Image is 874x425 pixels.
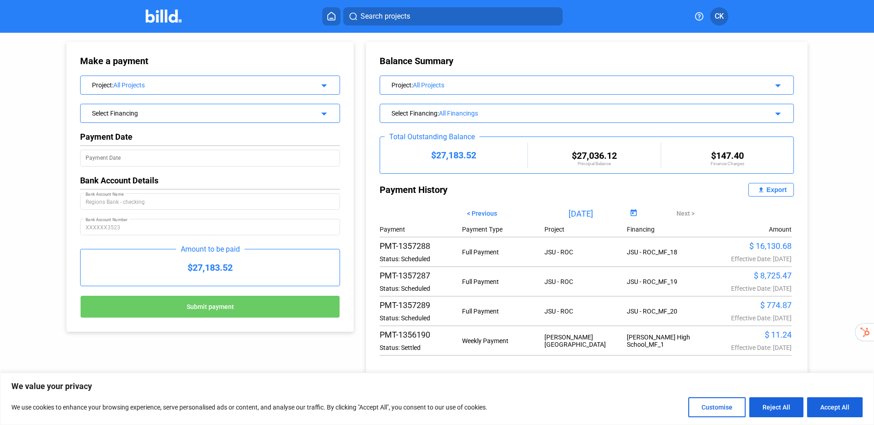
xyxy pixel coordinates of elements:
[661,161,793,166] div: Finance Charges
[361,11,410,22] span: Search projects
[462,308,544,315] div: Full Payment
[709,344,792,351] div: Effective Date: [DATE]
[343,7,563,25] button: Search projects
[544,334,627,348] div: [PERSON_NAME][GEOGRAPHIC_DATA]
[715,11,724,22] span: CK
[11,381,863,392] p: We value your privacy
[767,186,787,193] div: Export
[380,330,462,339] div: PMT-1356190
[749,397,803,417] button: Reject All
[385,132,479,141] div: Total Outstanding Balance
[380,344,462,351] div: Status: Settled
[709,271,792,280] div: $ 8,725.47
[81,249,340,286] div: $27,183.52
[544,278,627,285] div: JSU - ROC
[670,206,701,221] button: Next >
[627,248,709,256] div: JSU - ROC_MF_18
[412,81,413,89] span: :
[439,110,743,117] div: All Financings
[807,397,863,417] button: Accept All
[146,10,182,23] img: Billd Company Logo
[709,314,792,322] div: Effective Date: [DATE]
[528,150,660,161] div: $27,036.12
[756,184,767,195] mat-icon: file_upload
[413,81,743,89] div: All Projects
[112,81,113,89] span: :
[544,226,627,233] div: Project
[391,108,743,117] div: Select Financing
[380,285,462,292] div: Status: Scheduled
[771,107,782,118] mat-icon: arrow_drop_down
[676,210,695,217] span: Next >
[380,150,527,161] div: $27,183.52
[80,295,340,318] button: Submit payment
[462,337,544,344] div: Weekly Payment
[544,308,627,315] div: JSU - ROC
[627,226,709,233] div: Financing
[437,110,439,117] span: :
[709,255,792,263] div: Effective Date: [DATE]
[467,210,497,217] span: < Previous
[92,80,305,89] div: Project
[380,56,794,66] div: Balance Summary
[317,79,328,90] mat-icon: arrow_drop_down
[627,278,709,285] div: JSU - ROC_MF_19
[11,402,488,413] p: We use cookies to enhance your browsing experience, serve personalised ads or content, and analys...
[380,183,587,197] div: Payment History
[709,330,792,339] div: $ 11.24
[80,132,340,142] div: Payment Date
[462,226,544,233] div: Payment Type
[176,245,244,253] div: Amount to be paid
[391,80,743,89] div: Project
[380,226,462,233] div: Payment
[748,183,794,197] button: Export
[769,226,792,233] div: Amount
[80,176,340,185] div: Bank Account Details
[80,56,236,66] div: Make a payment
[380,300,462,310] div: PMT-1357289
[528,161,660,166] div: Principal Balance
[92,108,305,117] div: Select Financing
[544,248,627,256] div: JSU - ROC
[380,255,462,263] div: Status: Scheduled
[688,397,746,417] button: Customise
[627,334,709,348] div: [PERSON_NAME] High School_MF_1
[317,107,328,118] mat-icon: arrow_drop_down
[709,241,792,251] div: $ 16,130.68
[380,241,462,251] div: PMT-1357288
[709,300,792,310] div: $ 774.87
[661,150,793,161] div: $147.40
[627,308,709,315] div: JSU - ROC_MF_20
[709,285,792,292] div: Effective Date: [DATE]
[710,7,728,25] button: CK
[462,248,544,256] div: Full Payment
[187,304,234,311] span: Submit payment
[380,314,462,322] div: Status: Scheduled
[627,207,640,220] button: Open calendar
[462,278,544,285] div: Full Payment
[380,271,462,280] div: PMT-1357287
[771,79,782,90] mat-icon: arrow_drop_down
[460,206,504,221] button: < Previous
[113,81,305,89] div: All Projects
